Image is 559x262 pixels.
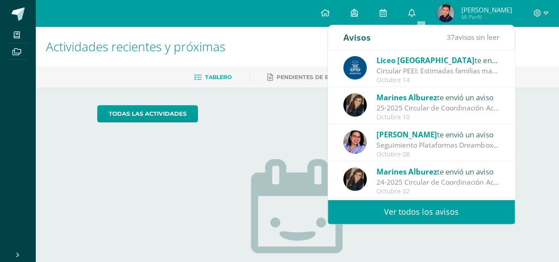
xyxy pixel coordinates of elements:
[376,91,499,103] div: te envió un aviso
[376,54,499,66] div: te envió un aviso
[205,74,232,80] span: Tablero
[46,38,225,55] span: Actividades recientes y próximas
[376,151,499,158] div: Octubre 08
[437,4,454,22] img: 6e7c6cdcf5a2cc5d1e0f2430651f9a35.png
[376,66,499,76] div: Circular PEEI: Estimadas familias maristas nos complace compartir con ustedes que, como parte de ...
[376,114,499,121] div: Octubre 10
[343,130,367,154] img: c7252274f4342c4e93fe4d3a225bdacd.png
[376,103,499,113] div: 25-2025 Circular de Coordinación Académica: Buenos días estimadas familias maristas del Liceo Gua...
[376,129,499,140] div: te envió un aviso
[328,200,515,224] a: Ver todos los avisos
[194,70,232,84] a: Tablero
[376,76,499,84] div: Octubre 14
[376,167,437,177] span: Marines Alburez
[277,74,352,80] span: Pendientes de entrega
[267,70,352,84] a: Pendientes de entrega
[343,56,367,80] img: b41cd0bd7c5dca2e84b8bd7996f0ae72.png
[376,92,437,103] span: Marines Alburez
[376,188,499,195] div: Octubre 02
[447,32,499,42] span: avisos sin leer
[376,55,475,65] span: Liceo [GEOGRAPHIC_DATA]
[447,32,455,42] span: 37
[376,166,499,177] div: te envió un aviso
[343,25,371,49] div: Avisos
[97,105,198,122] a: todas las Actividades
[343,167,367,191] img: 6f99ca85ee158e1ea464f4dd0b53ae36.png
[376,177,499,187] div: 24-2025 Circular de Coordinación Académica : Buenas tardes estimadas familias Maristas del Liceo ...
[376,140,499,150] div: Seguimiento Plataformas Dreambox y Lectura Inteligente: Estimada Familia Marista: ¡Buenos días! D...
[343,93,367,117] img: 6f99ca85ee158e1ea464f4dd0b53ae36.png
[461,5,512,14] span: [PERSON_NAME]
[376,129,437,140] span: [PERSON_NAME]
[461,13,512,21] span: Mi Perfil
